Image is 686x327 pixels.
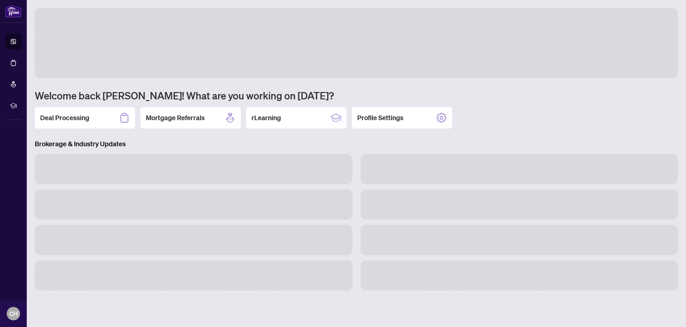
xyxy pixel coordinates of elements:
img: logo [5,5,21,17]
h2: Deal Processing [40,113,89,122]
h2: rLearning [252,113,281,122]
h2: Mortgage Referrals [146,113,205,122]
span: CH [9,309,18,318]
h1: Welcome back [PERSON_NAME]! What are you working on [DATE]? [35,89,678,102]
h2: Profile Settings [357,113,403,122]
h3: Brokerage & Industry Updates [35,139,678,149]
